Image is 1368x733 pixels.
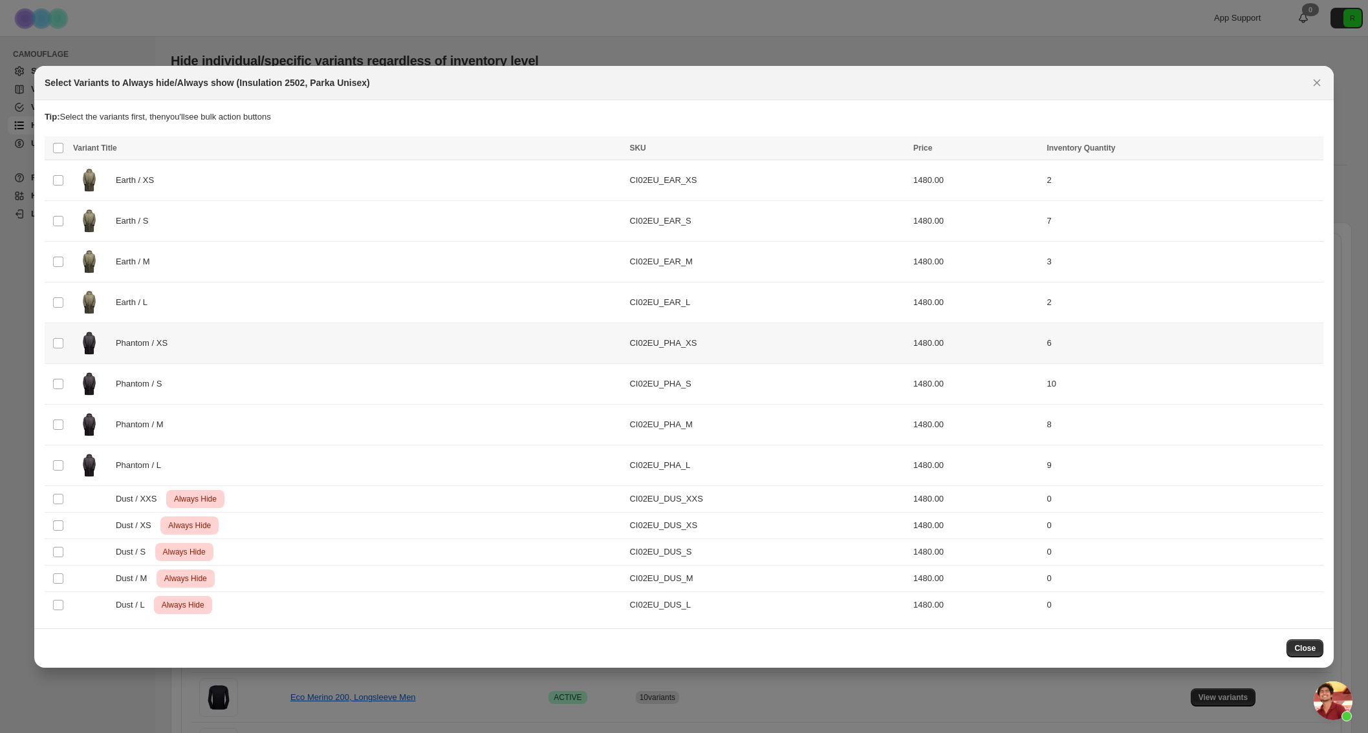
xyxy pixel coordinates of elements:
[1043,404,1323,445] td: 8
[629,143,646,153] span: SKU
[73,286,105,319] img: Rotauf-ventile-insulation2052_parka-unisex-earth-front_a5edb8e5-8a87-4235-bff2-de2b8b41b4e7.png
[909,565,1043,591] td: 1480.00
[625,160,909,200] td: CI02EU_EAR_XS
[909,241,1043,282] td: 1480.00
[1308,74,1326,92] button: Close
[625,404,909,445] td: CI02EU_PHA_M
[73,327,105,359] img: Rotauf-ventile-insulation2052_parka-unisex-phantom-front_6634b2c4-d2fa-4ef0-939f-1a60d470dd04.png
[116,599,151,611] span: Dust / L
[73,164,105,197] img: Rotauf-ventile-insulation2052_parka-unisex-earth-front_a5edb8e5-8a87-4235-bff2-de2b8b41b4e7.png
[625,363,909,404] td: CI02EU_PHA_S
[909,282,1043,323] td: 1480.00
[45,112,60,122] strong: Tip:
[625,538,909,565] td: CI02EU_DUS_S
[909,323,1043,363] td: 1480.00
[909,512,1043,538] td: 1480.00
[1287,639,1323,657] button: Close
[913,143,932,153] span: Price
[116,337,175,350] span: Phantom / XS
[909,445,1043,485] td: 1480.00
[73,368,105,400] img: Rotauf-ventile-insulation2052_parka-unisex-phantom-front_6634b2c4-d2fa-4ef0-939f-1a60d470dd04.png
[73,205,105,237] img: Rotauf-ventile-insulation2052_parka-unisex-earth-front_a5edb8e5-8a87-4235-bff2-de2b8b41b4e7.png
[625,282,909,323] td: CI02EU_EAR_L
[1043,363,1323,404] td: 10
[116,459,168,472] span: Phantom / L
[45,111,1323,123] p: Select the variants first, then you'll see bulk action buttons
[73,449,105,482] img: Rotauf-ventile-insulation2052_parka-unisex-phantom-front_6634b2c4-d2fa-4ef0-939f-1a60d470dd04.png
[73,246,105,278] img: Rotauf-ventile-insulation2052_parka-unisex-earth-front_a5edb8e5-8a87-4235-bff2-de2b8b41b4e7.png
[909,404,1043,445] td: 1480.00
[625,591,909,618] td: CI02EU_DUS_L
[166,518,213,533] span: Always Hide
[116,519,158,532] span: Dust / XS
[116,174,161,187] span: Earth / XS
[1043,538,1323,565] td: 0
[909,363,1043,404] td: 1480.00
[171,491,219,507] span: Always Hide
[625,512,909,538] td: CI02EU_DUS_XS
[1047,143,1115,153] span: Inventory Quantity
[116,215,155,228] span: Earth / S
[909,200,1043,241] td: 1480.00
[45,76,370,89] h2: Select Variants to Always hide/Always show (Insulation 2502, Parka Unisex)
[1043,445,1323,485] td: 9
[1043,282,1323,323] td: 2
[1294,643,1316,653] span: Close
[73,409,105,441] img: Rotauf-ventile-insulation2052_parka-unisex-phantom-front_6634b2c4-d2fa-4ef0-939f-1a60d470dd04.png
[1043,160,1323,200] td: 2
[159,597,207,613] span: Always Hide
[1043,512,1323,538] td: 0
[1043,485,1323,512] td: 0
[909,160,1043,200] td: 1480.00
[1043,200,1323,241] td: 7
[116,255,157,268] span: Earth / M
[116,418,171,431] span: Phantom / M
[1043,565,1323,591] td: 0
[625,241,909,282] td: CI02EU_EAR_M
[909,485,1043,512] td: 1480.00
[625,485,909,512] td: CI02EU_DUS_XXS
[1043,591,1323,618] td: 0
[625,445,909,485] td: CI02EU_PHA_L
[625,323,909,363] td: CI02EU_PHA_XS
[1314,681,1352,720] div: Chat öffnen
[1043,241,1323,282] td: 3
[625,200,909,241] td: CI02EU_EAR_S
[160,544,208,560] span: Always Hide
[162,571,210,586] span: Always Hide
[1043,323,1323,363] td: 6
[909,538,1043,565] td: 1480.00
[625,565,909,591] td: CI02EU_DUS_M
[116,296,155,309] span: Earth / L
[116,377,169,390] span: Phantom / S
[116,546,153,558] span: Dust / S
[73,143,117,153] span: Variant Title
[116,572,154,585] span: Dust / M
[909,591,1043,618] td: 1480.00
[116,493,164,505] span: Dust / XXS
